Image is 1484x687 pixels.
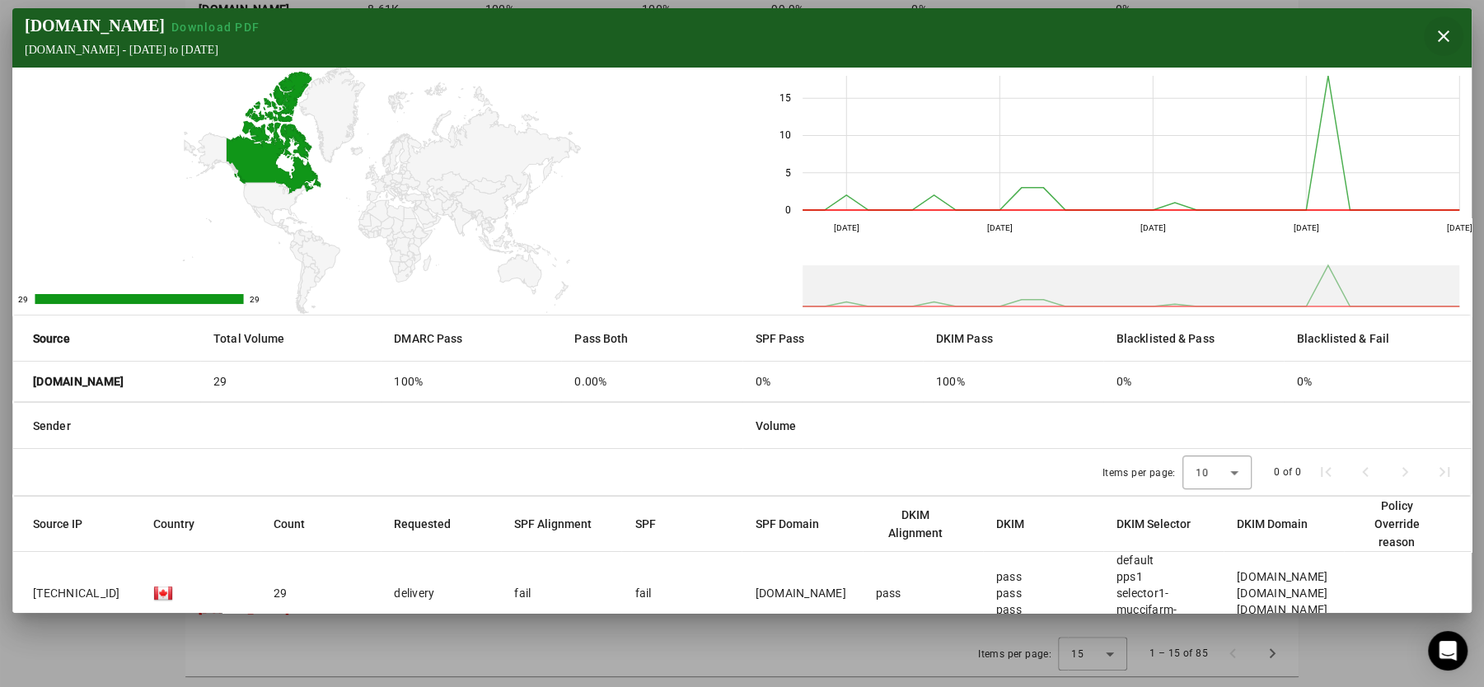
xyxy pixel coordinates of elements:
[634,585,651,601] div: fail
[165,19,266,35] button: Download PDF
[923,315,1103,362] mat-header-cell: DKIM Pass
[381,315,561,362] mat-header-cell: DMARC Pass
[33,515,97,533] div: Source IP
[33,373,124,390] strong: [DOMAIN_NAME]
[561,362,742,401] mat-cell: 0.00%
[876,506,955,542] div: DKIM Alignment
[634,515,670,533] div: SPF
[33,329,70,348] strong: Source
[153,583,173,603] img: blank.gif
[996,515,1024,533] div: DKIM
[394,515,451,533] div: Requested
[274,515,305,533] div: Count
[250,295,260,304] text: 29
[1140,223,1165,232] text: [DATE]
[1237,585,1327,601] div: [DOMAIN_NAME]
[200,315,381,362] mat-header-cell: Total Volume
[996,585,1022,601] div: pass
[742,403,1472,449] mat-header-cell: Volume
[785,167,791,179] text: 5
[561,315,742,362] mat-header-cell: Pass Both
[25,16,266,35] div: [DOMAIN_NAME]
[514,515,606,533] div: SPF Alignment
[863,552,983,634] mat-cell: pass
[742,362,923,401] mat-cell: 0%
[1117,568,1210,585] div: pps1
[381,552,501,634] mat-cell: delivery
[200,362,381,401] mat-cell: 29
[1357,497,1451,551] div: Policy Override reason
[153,515,194,533] div: Country
[755,515,818,533] div: SPF Domain
[274,515,320,533] div: Count
[755,585,845,601] div: [DOMAIN_NAME]
[833,223,859,232] text: [DATE]
[25,44,266,57] div: [DOMAIN_NAME] - [DATE] to [DATE]
[986,223,1012,232] text: [DATE]
[1274,464,1301,480] div: 0 of 0
[996,568,1022,585] div: pass
[785,204,791,216] text: 0
[1237,568,1327,585] div: [DOMAIN_NAME]
[1284,315,1471,362] mat-header-cell: Blacklisted & Fail
[1237,601,1327,618] div: [DOMAIN_NAME]
[779,129,791,141] text: 10
[1284,362,1471,401] mat-cell: 0%
[1117,552,1210,568] div: default
[12,68,742,315] svg: A chart.
[171,21,260,34] span: Download PDF
[996,601,1022,618] div: pass
[923,362,1103,401] mat-cell: 100%
[381,362,561,401] mat-cell: 100%
[1117,515,1191,533] div: DKIM Selector
[1357,497,1436,551] div: Policy Override reason
[1117,585,1210,634] div: selector1-muccifarm-onmicrosoft-com
[33,515,82,533] div: Source IP
[1103,315,1284,362] mat-header-cell: Blacklisted & Pass
[1237,515,1308,533] div: DKIM Domain
[779,92,791,104] text: 15
[1237,515,1322,533] div: DKIM Domain
[33,585,120,601] span: [TECHNICAL_ID]
[742,315,923,362] mat-header-cell: SPF Pass
[755,515,833,533] div: SPF Domain
[996,515,1039,533] div: DKIM
[1102,465,1176,481] div: Items per page:
[153,515,209,533] div: Country
[1428,631,1468,671] div: Open Intercom Messenger
[260,552,381,634] mat-cell: 29
[1196,467,1208,479] span: 10
[1446,223,1472,232] text: [DATE]
[1117,515,1205,533] div: DKIM Selector
[634,515,655,533] div: SPF
[18,295,28,304] text: 29
[514,515,592,533] div: SPF Alignment
[394,515,466,533] div: Requested
[876,506,970,542] div: DKIM Alignment
[501,552,621,634] mat-cell: fail
[1293,223,1318,232] text: [DATE]
[1103,362,1284,401] mat-cell: 0%
[13,403,742,449] mat-header-cell: Sender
